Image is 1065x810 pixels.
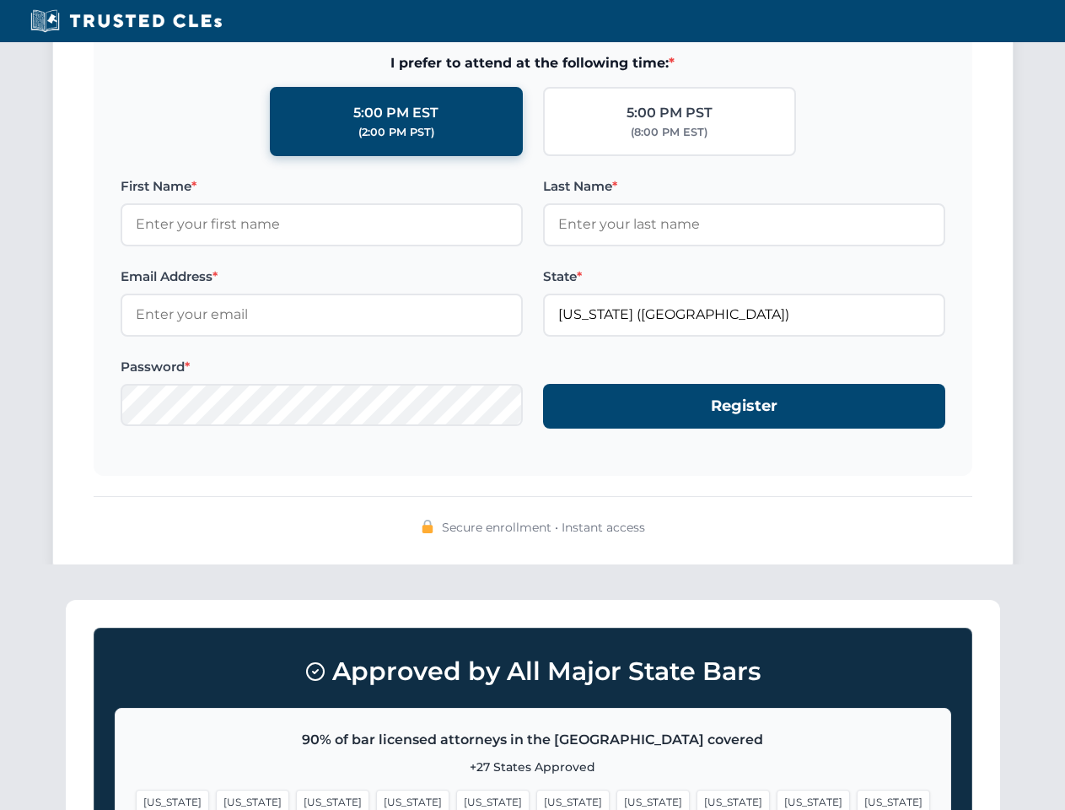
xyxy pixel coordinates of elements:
[121,294,523,336] input: Enter your email
[136,758,930,776] p: +27 States Approved
[631,124,707,141] div: (8:00 PM EST)
[358,124,434,141] div: (2:00 PM PST)
[442,518,645,537] span: Secure enrollment • Instant access
[25,8,227,34] img: Trusted CLEs
[121,52,945,74] span: I prefer to attend at the following time:
[121,267,523,287] label: Email Address
[627,102,713,124] div: 5:00 PM PST
[543,267,945,287] label: State
[121,357,523,377] label: Password
[421,520,434,533] img: 🔒
[121,203,523,246] input: Enter your first name
[543,384,945,429] button: Register
[121,176,523,197] label: First Name
[543,203,945,246] input: Enter your last name
[543,176,945,197] label: Last Name
[543,294,945,336] input: Florida (FL)
[353,102,438,124] div: 5:00 PM EST
[136,729,930,751] p: 90% of bar licensed attorneys in the [GEOGRAPHIC_DATA] covered
[115,649,951,694] h3: Approved by All Major State Bars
